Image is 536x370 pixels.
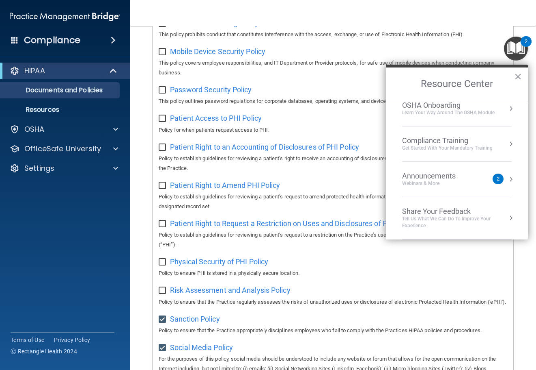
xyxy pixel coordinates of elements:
[159,268,507,278] p: Policy to ensure PHI is stored in a physically secure location.
[170,114,262,122] span: Patient Access to PHI Policy
[170,47,265,56] span: Mobile Device Security Policy
[5,86,116,94] p: Documents and Policies
[402,109,495,116] div: Learn your way around the OSHA module
[24,66,45,76] p: HIPAA
[402,207,512,216] div: Share Your Feedback
[402,145,493,152] div: Get Started with your mandatory training
[24,35,80,46] h4: Compliance
[170,257,268,266] span: Physical Security of PHI Policy
[54,336,90,344] a: Privacy Policy
[514,70,522,83] button: Close
[170,85,252,94] span: Password Security Policy
[10,66,118,76] a: HIPAA
[402,136,493,145] div: Compliance Training
[170,343,233,352] span: Social Media Policy
[159,125,507,135] p: Policy for when patients request access to PHI.
[495,314,526,345] iframe: Drift Widget Chat Controller
[159,30,507,39] p: This policy prohibits conduct that constitutes interference with the access, exchange, or use of ...
[504,37,528,61] button: Open Resource Center, 2 new notifications
[24,124,45,134] p: OSHA
[24,144,101,154] p: OfficeSafe University
[170,315,220,323] span: Sanction Policy
[386,67,528,101] h2: Resource Center
[159,297,507,307] p: Policy to ensure that the Practice regularly assesses the risks of unauthorized uses or disclosur...
[402,101,495,110] div: OSHA Onboarding
[10,163,118,173] a: Settings
[10,9,120,25] img: PMB logo
[170,181,280,189] span: Patient Right to Amend PHI Policy
[11,336,44,344] a: Terms of Use
[386,65,528,239] div: Resource Center
[170,219,415,228] span: Patient Right to Request a Restriction on Uses and Disclosures of PHI Policy
[5,106,116,114] p: Resources
[10,144,118,154] a: OfficeSafe University
[159,154,507,173] p: Policy to establish guidelines for reviewing a patient’s right to receive an accounting of disclo...
[11,347,77,355] span: Ⓒ Rectangle Health 2024
[170,286,291,294] span: Risk Assessment and Analysis Policy
[159,58,507,78] p: This policy covers employee responsibilities, and IT Department or Provider protocols, for safe u...
[402,172,472,181] div: Announcements
[170,143,359,151] span: Patient Right to an Accounting of Disclosures of PHI Policy
[159,192,507,211] p: Policy to establish guidelines for reviewing a patient’s request to amend protected health inform...
[10,124,118,134] a: OSHA
[159,230,507,250] p: Policy to establish guidelines for reviewing a patient’s request to a restriction on the Practice...
[159,96,507,106] p: This policy outlines password regulations for corporate databases, operating systems, and devices...
[402,215,512,229] div: Tell Us What We Can Do to Improve Your Experience
[525,41,527,52] div: 2
[159,326,507,335] p: Policy to ensure that the Practice appropriately disciplines employees who fail to comply with th...
[24,163,54,173] p: Settings
[402,180,472,187] div: Webinars & More
[170,19,258,27] span: Information Blocking Policy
